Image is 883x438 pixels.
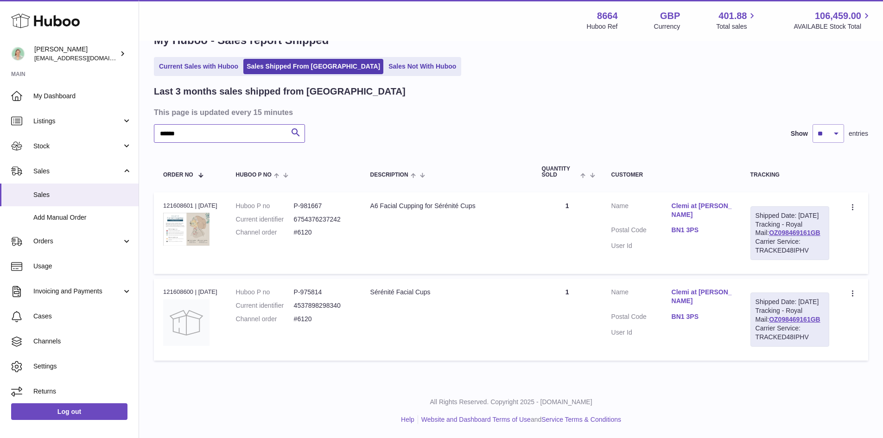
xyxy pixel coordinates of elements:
[794,10,872,31] a: 106,459.00 AVAILABLE Stock Total
[236,288,294,297] dt: Huboo P no
[815,10,861,22] span: 106,459.00
[672,288,732,305] a: Clemi at [PERSON_NAME]
[33,387,132,396] span: Returns
[750,172,829,178] div: Tracking
[236,228,294,237] dt: Channel order
[541,416,621,423] a: Service Terms & Conditions
[750,206,829,260] div: Tracking - Royal Mail:
[33,362,132,371] span: Settings
[750,292,829,346] div: Tracking - Royal Mail:
[370,202,523,210] div: A6 Facial Cupping for Sérénité Cups
[11,403,127,420] a: Log out
[401,416,414,423] a: Help
[716,22,757,31] span: Total sales
[33,190,132,199] span: Sales
[672,226,732,235] a: BN1 3PS
[33,287,122,296] span: Invoicing and Payments
[33,337,132,346] span: Channels
[672,312,732,321] a: BN1 3PS
[418,415,621,424] li: and
[146,398,876,406] p: All Rights Reserved. Copyright 2025 - [DOMAIN_NAME]
[611,312,672,324] dt: Postal Code
[34,54,136,62] span: [EMAIL_ADDRESS][DOMAIN_NAME]
[756,237,824,255] div: Carrier Service: TRACKED48IPHV
[794,22,872,31] span: AVAILABLE Stock Total
[163,172,193,178] span: Order No
[654,22,680,31] div: Currency
[163,213,210,246] img: 86641714771293.png
[294,215,352,224] dd: 6754376237242
[660,10,680,22] strong: GBP
[533,192,602,274] td: 1
[542,166,578,178] span: Quantity Sold
[163,288,217,296] div: 121608600 | [DATE]
[33,167,122,176] span: Sales
[370,172,408,178] span: Description
[611,172,732,178] div: Customer
[154,85,406,98] h2: Last 3 months sales shipped from [GEOGRAPHIC_DATA]
[163,299,210,346] img: no-photo.jpg
[611,202,672,222] dt: Name
[236,301,294,310] dt: Current identifier
[587,22,618,31] div: Huboo Ref
[672,202,732,219] a: Clemi at [PERSON_NAME]
[756,298,824,306] div: Shipped Date: [DATE]
[33,312,132,321] span: Cases
[33,117,122,126] span: Listings
[156,59,241,74] a: Current Sales with Huboo
[716,10,757,31] a: 401.88 Total sales
[236,215,294,224] dt: Current identifier
[611,288,672,308] dt: Name
[294,202,352,210] dd: P-981667
[769,229,820,236] a: OZ098469161GB
[756,211,824,220] div: Shipped Date: [DATE]
[163,202,217,210] div: 121608601 | [DATE]
[33,262,132,271] span: Usage
[236,172,272,178] span: Huboo P no
[11,47,25,61] img: internalAdmin-8664@internal.huboo.com
[236,315,294,324] dt: Channel order
[154,107,866,117] h3: This page is updated every 15 minutes
[294,228,352,237] dd: #6120
[533,279,602,360] td: 1
[611,328,672,337] dt: User Id
[243,59,383,74] a: Sales Shipped From [GEOGRAPHIC_DATA]
[849,129,868,138] span: entries
[33,92,132,101] span: My Dashboard
[611,226,672,237] dt: Postal Code
[294,288,352,297] dd: P-975814
[597,10,618,22] strong: 8664
[769,316,820,323] a: OZ098469161GB
[718,10,747,22] span: 401.88
[385,59,459,74] a: Sales Not With Huboo
[33,213,132,222] span: Add Manual Order
[756,324,824,342] div: Carrier Service: TRACKED48IPHV
[791,129,808,138] label: Show
[33,142,122,151] span: Stock
[34,45,118,63] div: [PERSON_NAME]
[294,301,352,310] dd: 4537898298340
[236,202,294,210] dt: Huboo P no
[611,241,672,250] dt: User Id
[421,416,531,423] a: Website and Dashboard Terms of Use
[294,315,352,324] dd: #6120
[33,237,122,246] span: Orders
[370,288,523,297] div: Sérénité Facial Cups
